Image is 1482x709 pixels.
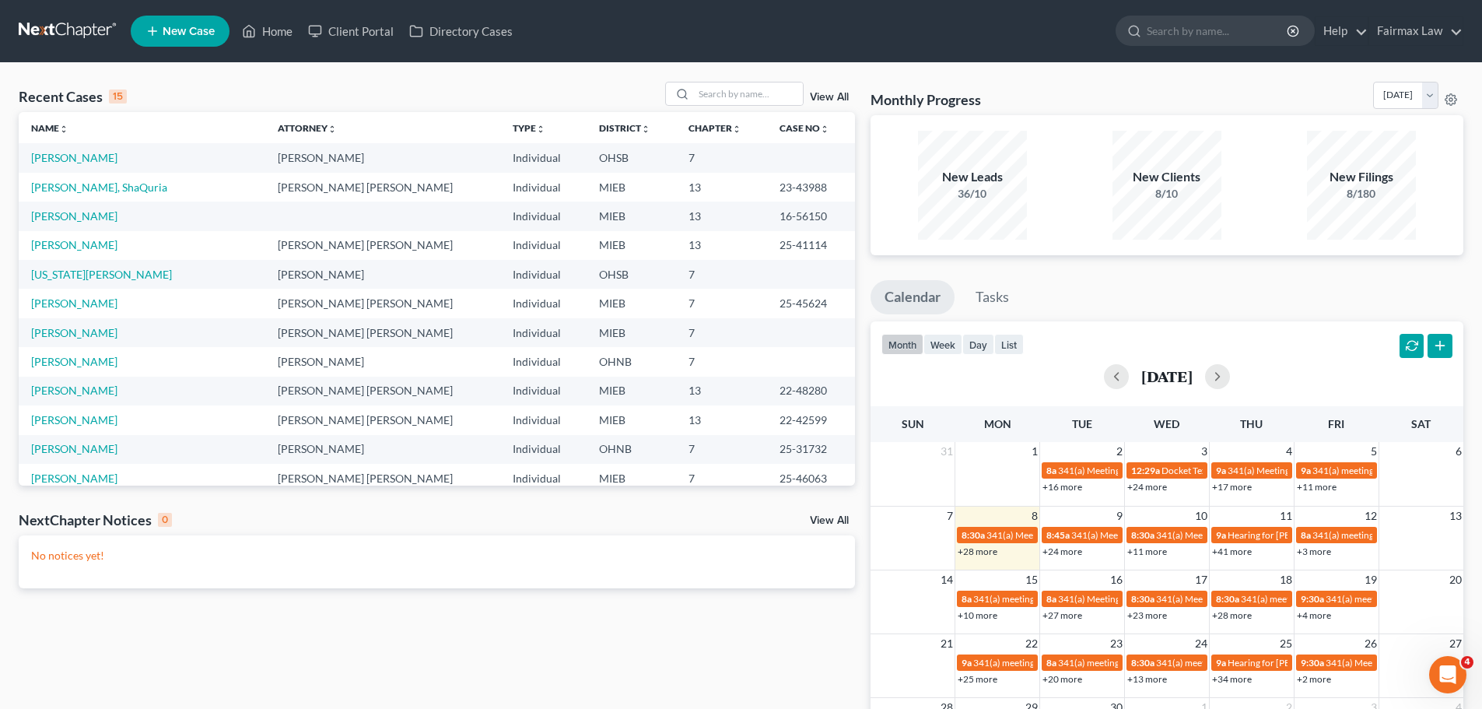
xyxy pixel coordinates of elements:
[1127,481,1167,493] a: +24 more
[1141,368,1193,384] h2: [DATE]
[767,405,855,434] td: 22-42599
[1115,507,1124,525] span: 9
[984,417,1011,430] span: Mon
[881,334,923,355] button: month
[810,515,849,526] a: View All
[500,318,586,347] td: Individual
[962,280,1023,314] a: Tasks
[31,413,117,426] a: [PERSON_NAME]
[1071,529,1222,541] span: 341(a) Meeting for [PERSON_NAME]
[31,151,117,164] a: [PERSON_NAME]
[1046,465,1056,476] span: 8a
[1363,634,1379,653] span: 26
[676,435,767,464] td: 7
[1030,442,1039,461] span: 1
[767,289,855,318] td: 25-45624
[234,17,300,45] a: Home
[939,634,955,653] span: 21
[1112,186,1221,202] div: 8/10
[1369,442,1379,461] span: 5
[1058,657,1208,669] span: 341(a) meeting for [PERSON_NAME]
[1216,593,1239,605] span: 8:30a
[587,464,676,493] td: MIEB
[962,593,972,605] span: 8a
[1200,442,1209,461] span: 3
[1216,529,1226,541] span: 9a
[1127,609,1167,621] a: +23 more
[767,464,855,493] td: 25-46063
[767,231,855,260] td: 25-41114
[1326,593,1476,605] span: 341(a) meeting for [PERSON_NAME]
[962,334,994,355] button: day
[1030,507,1039,525] span: 8
[1448,570,1463,589] span: 20
[1241,593,1391,605] span: 341(a) meeting for [PERSON_NAME]
[1161,465,1301,476] span: Docket Text: for [PERSON_NAME]
[1131,593,1154,605] span: 8:30a
[1212,673,1252,685] a: +34 more
[810,92,849,103] a: View All
[1284,442,1294,461] span: 4
[676,289,767,318] td: 7
[1024,570,1039,589] span: 15
[587,173,676,202] td: MIEB
[265,377,500,405] td: [PERSON_NAME] [PERSON_NAME]
[1058,465,1209,476] span: 341(a) Meeting for [PERSON_NAME]
[958,546,997,557] a: +28 more
[1228,465,1429,476] span: 341(a) Meeting of Creditors for [PERSON_NAME]
[31,326,117,339] a: [PERSON_NAME]
[500,260,586,289] td: Individual
[1301,657,1324,669] span: 9:30a
[1042,546,1082,557] a: +24 more
[767,435,855,464] td: 25-31732
[587,143,676,172] td: OHSB
[1193,570,1209,589] span: 17
[1193,634,1209,653] span: 24
[939,442,955,461] span: 31
[767,173,855,202] td: 23-43988
[1216,657,1226,669] span: 9a
[962,529,985,541] span: 8:30a
[1042,609,1082,621] a: +27 more
[1228,657,1349,669] span: Hearing for [PERSON_NAME]
[694,82,803,105] input: Search by name...
[1278,507,1294,525] span: 11
[676,405,767,434] td: 13
[278,122,337,134] a: Attorneyunfold_more
[500,464,586,493] td: Individual
[676,231,767,260] td: 13
[1156,593,1399,605] span: 341(a) Meeting for [PERSON_NAME] and [PERSON_NAME]
[1216,465,1226,476] span: 9a
[676,318,767,347] td: 7
[1448,507,1463,525] span: 13
[1411,417,1431,430] span: Sat
[587,231,676,260] td: MIEB
[1278,570,1294,589] span: 18
[1429,656,1466,693] iframe: Intercom live chat
[1115,442,1124,461] span: 2
[820,125,829,134] i: unfold_more
[265,318,500,347] td: [PERSON_NAME] [PERSON_NAME]
[1369,17,1463,45] a: Fairmax Law
[994,334,1024,355] button: list
[1042,481,1082,493] a: +16 more
[1131,529,1154,541] span: 8:30a
[265,435,500,464] td: [PERSON_NAME]
[1147,16,1289,45] input: Search by name...
[265,231,500,260] td: [PERSON_NAME] [PERSON_NAME]
[1301,465,1311,476] span: 9a
[1297,546,1331,557] a: +3 more
[962,657,972,669] span: 9a
[31,472,117,485] a: [PERSON_NAME]
[676,347,767,376] td: 7
[641,125,650,134] i: unfold_more
[265,464,500,493] td: [PERSON_NAME] [PERSON_NAME]
[31,122,68,134] a: Nameunfold_more
[265,143,500,172] td: [PERSON_NAME]
[587,435,676,464] td: OHNB
[1301,593,1324,605] span: 9:30a
[732,125,741,134] i: unfold_more
[158,513,172,527] div: 0
[918,168,1027,186] div: New Leads
[1228,529,1431,541] span: Hearing for [PERSON_NAME] & [PERSON_NAME]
